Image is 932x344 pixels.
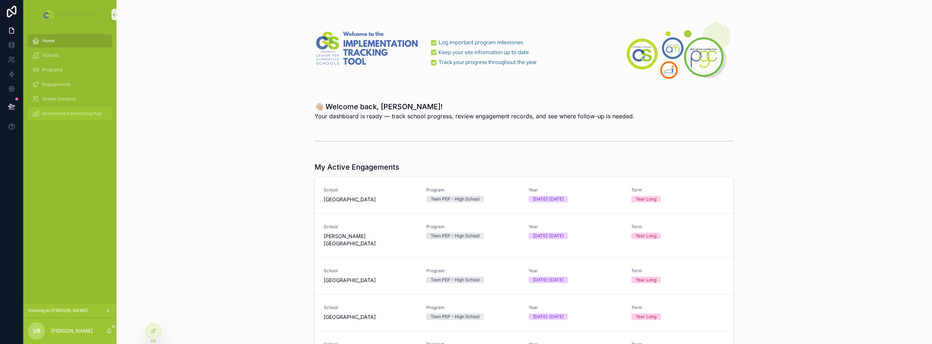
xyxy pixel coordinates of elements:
[28,34,112,47] a: Home
[315,17,734,81] img: 33327-ITT-Banner-Noloco-(4).png
[636,196,656,202] div: Year Long
[529,305,623,311] span: Year
[42,52,59,58] span: Schools
[42,67,63,73] span: Programs
[529,224,623,230] span: Year
[315,213,734,257] a: School[PERSON_NAME][GEOGRAPHIC_DATA]ProgramTeen PEP - High SchoolYear[DATE]-[DATE]TermYear Long
[631,305,725,311] span: Term
[324,233,418,247] span: [PERSON_NAME][GEOGRAPHIC_DATA]
[324,187,418,193] span: School
[533,196,564,202] div: [DATE]-[DATE]
[631,187,725,193] span: Term
[28,308,87,313] span: Viewing as [PERSON_NAME]
[315,177,734,213] a: School[GEOGRAPHIC_DATA]ProgramTeen PEP - High SchoolYear[DATE]-[DATE]TermYear Long
[42,111,101,116] span: Achievement Mentoring Hub
[431,196,479,202] div: Teen PEP - High School
[28,107,112,120] a: Achievement Mentoring Hub
[533,277,564,283] div: [DATE]-[DATE]
[533,313,564,320] div: [DATE]-[DATE]
[426,187,520,193] span: Program
[431,313,479,320] div: Teen PEP - High School
[28,63,112,76] a: Programs
[533,233,564,239] div: [DATE]-[DATE]
[315,102,635,112] h1: 👋🏼 Welcome back, [PERSON_NAME]!
[636,277,656,283] div: Year Long
[426,224,520,230] span: Program
[426,268,520,274] span: Program
[315,162,399,172] h1: My Active Engagements
[28,78,112,91] a: Engagements
[51,327,93,335] p: [PERSON_NAME]
[636,313,656,320] div: Year Long
[431,277,479,283] div: Teen PEP - High School
[315,112,635,120] span: Your dashboard is ready — track school progress, review engagement records, and see where follow-...
[28,92,112,106] a: School Contacts
[324,224,418,230] span: School
[42,9,98,20] img: App logo
[42,38,55,44] span: Home
[324,305,418,311] span: School
[631,268,725,274] span: Term
[431,233,479,239] div: Teen PEP - High School
[631,224,725,230] span: Term
[315,257,734,294] a: School[GEOGRAPHIC_DATA]ProgramTeen PEP - High SchoolYear[DATE]-[DATE]TermYear Long
[42,96,76,102] span: School Contacts
[28,49,112,62] a: Schools
[426,305,520,311] span: Program
[23,29,116,130] div: scrollable content
[33,327,40,335] span: VR
[324,268,418,274] span: School
[324,313,418,321] span: [GEOGRAPHIC_DATA]
[529,187,623,193] span: Year
[42,82,70,87] span: Engagements
[324,196,418,203] span: [GEOGRAPHIC_DATA]
[529,268,623,274] span: Year
[315,294,734,331] a: School[GEOGRAPHIC_DATA]ProgramTeen PEP - High SchoolYear[DATE]-[DATE]TermYear Long
[636,233,656,239] div: Year Long
[324,277,418,284] span: [GEOGRAPHIC_DATA]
